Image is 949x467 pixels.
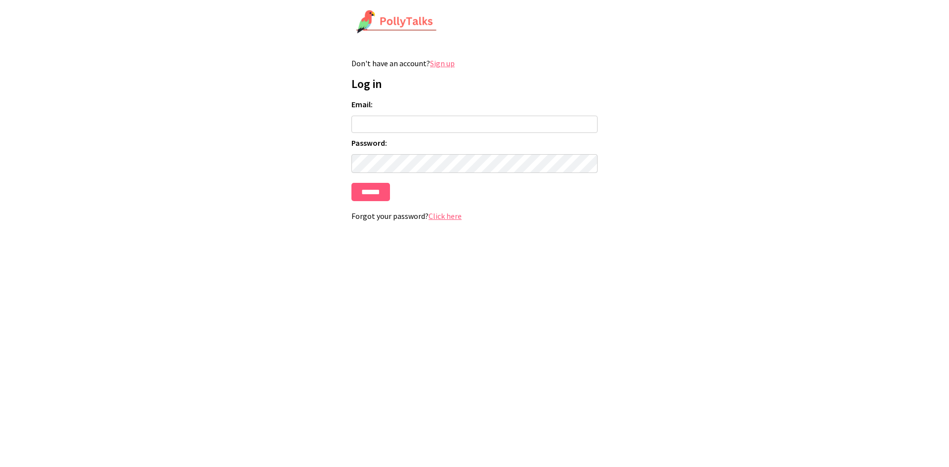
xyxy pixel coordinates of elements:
img: PollyTalks Logo [356,10,437,35]
p: Don't have an account? [351,58,598,68]
a: Sign up [430,58,455,68]
label: Email: [351,99,598,109]
a: Click here [429,211,462,221]
label: Password: [351,138,598,148]
p: Forgot your password? [351,211,598,221]
h1: Log in [351,76,598,91]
